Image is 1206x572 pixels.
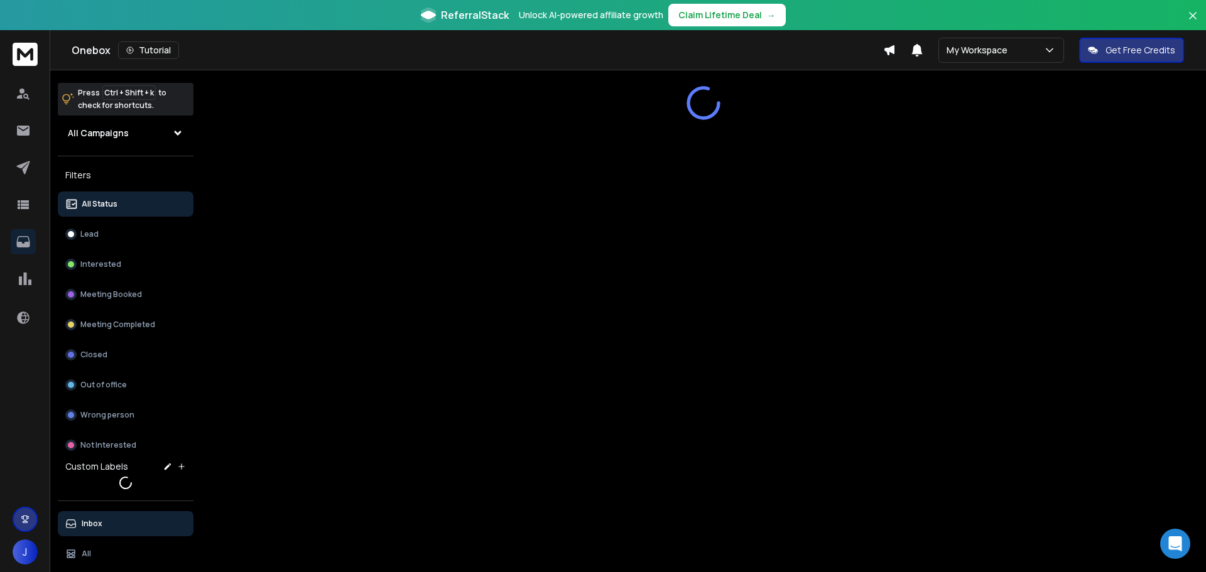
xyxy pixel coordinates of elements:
[82,519,102,529] p: Inbox
[58,312,193,337] button: Meeting Completed
[668,4,786,26] button: Claim Lifetime Deal→
[65,460,128,473] h3: Custom Labels
[58,192,193,217] button: All Status
[58,222,193,247] button: Lead
[72,41,883,59] div: Onebox
[13,539,38,564] button: J
[80,410,134,420] p: Wrong person
[82,549,91,559] p: All
[80,320,155,330] p: Meeting Completed
[1160,529,1190,559] div: Open Intercom Messenger
[1105,44,1175,57] p: Get Free Credits
[1185,8,1201,38] button: Close banner
[82,199,117,209] p: All Status
[80,440,136,450] p: Not Interested
[68,127,129,139] h1: All Campaigns
[947,44,1013,57] p: My Workspace
[78,87,166,112] p: Press to check for shortcuts.
[80,289,142,299] p: Meeting Booked
[58,372,193,397] button: Out of office
[58,541,193,566] button: All
[58,402,193,428] button: Wrong person
[58,121,193,146] button: All Campaigns
[118,41,179,59] button: Tutorial
[519,9,663,21] p: Unlock AI-powered affiliate growth
[58,166,193,184] h3: Filters
[80,380,127,390] p: Out of office
[58,252,193,277] button: Interested
[80,259,121,269] p: Interested
[1079,38,1184,63] button: Get Free Credits
[58,342,193,367] button: Closed
[80,350,107,360] p: Closed
[58,282,193,307] button: Meeting Booked
[58,433,193,458] button: Not Interested
[441,8,509,23] span: ReferralStack
[80,229,99,239] p: Lead
[58,511,193,536] button: Inbox
[767,9,776,21] span: →
[102,85,156,100] span: Ctrl + Shift + k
